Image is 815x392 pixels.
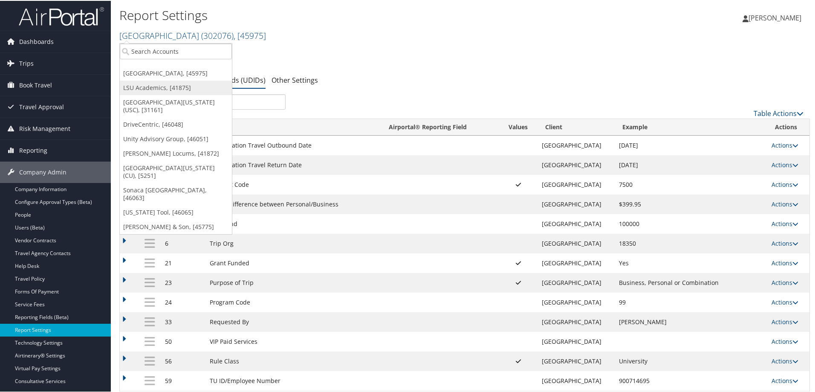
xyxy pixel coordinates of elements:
[205,370,381,390] td: TU ID/Employee Number
[120,204,232,219] a: [US_STATE] Tool, [46065]
[615,135,767,154] td: [DATE]
[538,331,615,351] td: [GEOGRAPHIC_DATA]
[205,118,381,135] th: Name
[120,182,232,204] a: Sonaca [GEOGRAPHIC_DATA], [46063]
[615,253,767,272] td: Yes
[205,351,381,370] td: Rule Class
[772,160,798,168] a: Actions
[381,118,499,135] th: Airportal&reg; Reporting Field
[538,174,615,194] td: [GEOGRAPHIC_DATA]
[615,370,767,390] td: 900714695
[120,116,232,131] a: DriveCentric, [46048]
[538,233,615,253] td: [GEOGRAPHIC_DATA]
[772,356,798,364] a: Actions
[205,213,381,233] td: Trip Fund
[499,118,538,135] th: Values
[538,135,615,154] td: [GEOGRAPHIC_DATA]
[161,370,205,390] td: 59
[161,292,205,311] td: 24
[538,370,615,390] td: [GEOGRAPHIC_DATA]
[161,253,205,272] td: 21
[120,160,232,182] a: [GEOGRAPHIC_DATA][US_STATE] (CU), [5251]
[538,194,615,213] td: [GEOGRAPHIC_DATA]
[205,272,381,292] td: Purpose of Trip
[119,29,266,41] a: [GEOGRAPHIC_DATA]
[205,194,381,213] td: Quote difference between Personal/Business
[615,272,767,292] td: Business, Personal or Combination
[772,180,798,188] a: Actions
[615,213,767,233] td: 100000
[538,253,615,272] td: [GEOGRAPHIC_DATA]
[161,311,205,331] td: 33
[120,219,232,233] a: [PERSON_NAME] & Son, [45775]
[234,29,266,41] span: , [ 45975 ]
[615,311,767,331] td: [PERSON_NAME]
[120,43,232,58] input: Search Accounts
[538,292,615,311] td: [GEOGRAPHIC_DATA]
[538,272,615,292] td: [GEOGRAPHIC_DATA]
[19,139,47,160] span: Reporting
[772,317,798,325] a: Actions
[772,238,798,247] a: Actions
[120,80,232,94] a: LSU Academics, [41875]
[205,292,381,311] td: Program Code
[205,311,381,331] td: Requested By
[772,297,798,305] a: Actions
[772,278,798,286] a: Actions
[772,140,798,148] a: Actions
[767,118,809,135] th: Actions
[754,108,803,117] a: Table Actions
[19,161,66,182] span: Company Admin
[538,213,615,233] td: [GEOGRAPHIC_DATA]
[772,376,798,384] a: Actions
[538,311,615,331] td: [GEOGRAPHIC_DATA]
[743,4,810,30] a: [PERSON_NAME]
[205,135,381,154] td: Combination Travel Outbound Date
[120,94,232,116] a: [GEOGRAPHIC_DATA][US_STATE] (USC), [31161]
[201,29,234,41] span: ( 302076 )
[749,12,801,22] span: [PERSON_NAME]
[120,65,232,80] a: [GEOGRAPHIC_DATA], [45975]
[615,233,767,253] td: 18350
[772,337,798,345] a: Actions
[205,253,381,272] td: Grant Funded
[120,145,232,160] a: [PERSON_NAME] Locums, [41872]
[615,174,767,194] td: 7500
[615,351,767,370] td: University
[205,174,381,194] td: Account Code
[19,52,34,73] span: Trips
[19,117,70,139] span: Risk Management
[772,199,798,207] a: Actions
[205,154,381,174] td: Combination Travel Return Date
[615,118,767,135] th: Example
[19,6,104,26] img: airportal-logo.png
[272,75,318,84] a: Other Settings
[772,219,798,227] a: Actions
[538,351,615,370] td: [GEOGRAPHIC_DATA]
[615,292,767,311] td: 99
[119,6,580,23] h1: Report Settings
[19,96,64,117] span: Travel Approval
[538,118,615,135] th: Client
[120,131,232,145] a: Unity Advisory Group, [46051]
[161,233,205,253] td: 6
[615,154,767,174] td: [DATE]
[161,331,205,351] td: 50
[161,272,205,292] td: 23
[538,154,615,174] td: [GEOGRAPHIC_DATA]
[205,331,381,351] td: VIP Paid Services
[161,351,205,370] td: 56
[205,233,381,253] td: Trip Org
[772,258,798,266] a: Actions
[19,74,52,95] span: Book Travel
[19,30,54,52] span: Dashboards
[615,194,767,213] td: $399.95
